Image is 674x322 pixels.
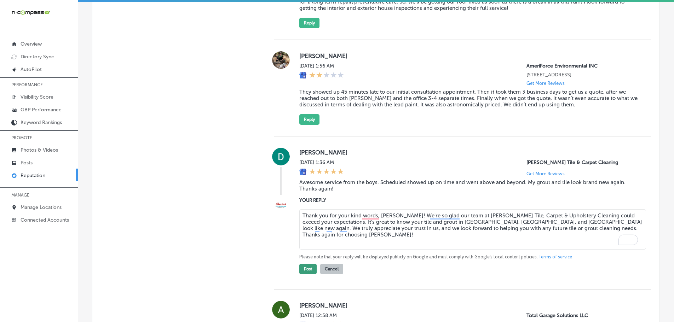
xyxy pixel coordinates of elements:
p: 11455 W Interstate 70 Frontage Rd [526,72,640,78]
p: Get More Reviews [526,81,565,86]
a: Terms of service [539,254,572,260]
p: Overview [21,41,42,47]
button: Post [299,264,317,274]
div: 2 Stars [309,72,344,80]
p: Total Garage Solutions LLC [526,312,640,318]
p: Directory Sync [21,54,54,60]
label: [PERSON_NAME] [299,302,640,309]
p: GBP Performance [21,107,62,113]
blockquote: They showed up 45 minutes late to our initial consultation appointment. Then it took them 3 busin... [299,89,640,108]
label: YOUR REPLY [299,198,640,203]
button: Cancel [320,264,343,274]
p: Baxter's Tile & Carpet Cleaning [526,159,640,165]
blockquote: Awesome service from the boys. Scheduled showed up on time and went above and beyond. My grout an... [299,179,640,192]
img: Image [272,197,290,214]
p: Manage Locations [21,204,62,210]
p: AmeriForce Environmental INC [526,63,640,69]
button: Reply [299,114,319,125]
textarea: To enrich screen reader interactions, please activate Accessibility in Grammarly extension settings [299,209,646,250]
p: Reputation [21,172,45,178]
label: [PERSON_NAME] [299,149,640,156]
div: 5 Stars [309,168,344,176]
p: Keyword Rankings [21,119,62,125]
p: Posts [21,160,33,166]
label: [DATE] 1:56 AM [299,63,344,69]
p: Connected Accounts [21,217,69,223]
img: 660ab0bf-5cc7-4cb8-ba1c-48b5ae0f18e60NCTV_CLogo_TV_Black_-500x88.png [11,9,50,16]
label: [PERSON_NAME] [299,52,640,59]
p: AutoPilot [21,66,42,72]
p: Visibility Score [21,94,53,100]
label: [DATE] 1:36 AM [299,159,344,165]
label: [DATE] 12:58 AM [299,312,344,318]
p: Please note that your reply will be displayed publicly on Google and must comply with Google's lo... [299,254,640,260]
p: Photos & Videos [21,147,58,153]
p: Get More Reviews [526,171,565,176]
button: Reply [299,18,319,28]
